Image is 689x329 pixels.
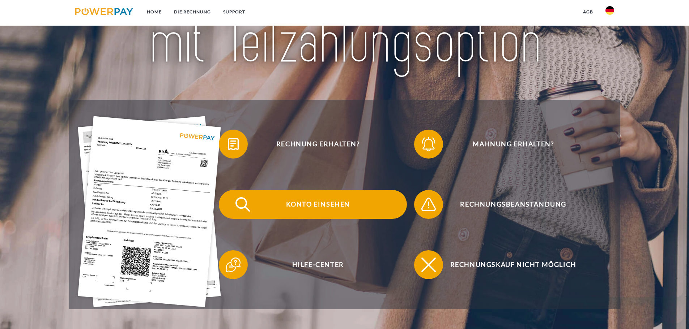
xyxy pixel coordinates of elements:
button: Mahnung erhalten? [414,130,602,159]
span: Rechnungsbeanstandung [425,190,602,219]
img: qb_help.svg [224,256,242,274]
iframe: Schaltfläche zum Öffnen des Messaging-Fensters; Konversation läuft [660,300,683,323]
iframe: Messaging-Fenster [546,44,683,297]
button: Rechnungskauf nicht möglich [414,250,602,279]
span: Rechnung erhalten? [229,130,407,159]
span: Konto einsehen [229,190,407,219]
img: logo-powerpay.svg [75,8,133,15]
img: qb_close.svg [420,256,438,274]
button: Rechnungsbeanstandung [414,190,602,219]
button: Hilfe-Center [219,250,407,279]
span: Mahnung erhalten? [425,130,602,159]
span: Hilfe-Center [229,250,407,279]
img: de [605,6,614,15]
button: Konto einsehen [219,190,407,219]
button: Rechnung erhalten? [219,130,407,159]
img: qb_search.svg [234,195,252,213]
a: agb [577,5,599,18]
a: Home [141,5,168,18]
a: DIE RECHNUNG [168,5,217,18]
span: Rechnungskauf nicht möglich [425,250,602,279]
img: qb_bill.svg [224,135,242,153]
img: qb_warning.svg [420,195,438,213]
img: single_invoice_powerpay_de.jpg [78,116,221,307]
a: SUPPORT [217,5,251,18]
img: qb_bell.svg [420,135,438,153]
